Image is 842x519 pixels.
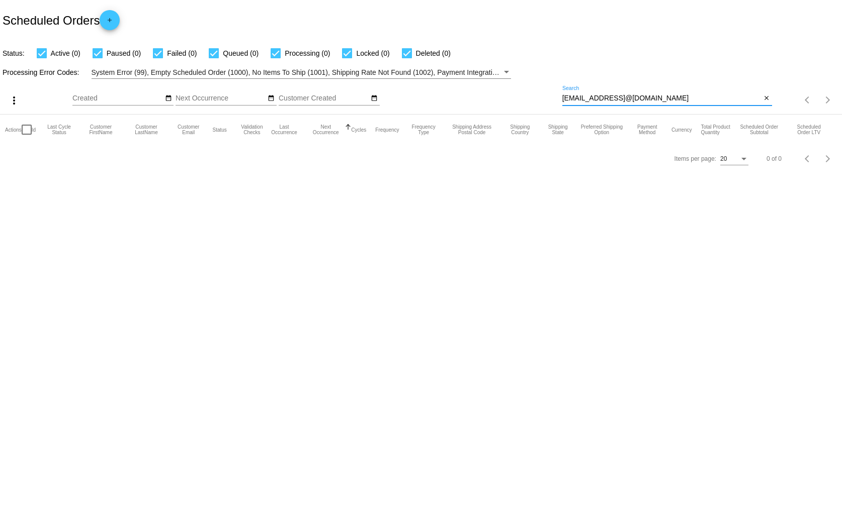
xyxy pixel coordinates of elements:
[268,94,275,102] mat-icon: date_range
[671,127,692,133] button: Change sorting for CurrencyIso
[504,124,535,135] button: Change sorting for ShippingCountry
[104,17,116,29] mat-icon: add
[767,155,782,162] div: 0 of 0
[371,94,378,102] mat-icon: date_range
[174,124,203,135] button: Change sorting for CustomerEmail
[701,115,737,145] mat-header-cell: Total Product Quantity
[790,124,827,135] button: Change sorting for LifetimeValue
[3,49,25,57] span: Status:
[580,124,623,135] button: Change sorting for PreferredShippingOption
[798,149,818,169] button: Previous page
[167,47,197,59] span: Failed (0)
[3,10,120,30] h2: Scheduled Orders
[72,94,163,102] input: Created
[632,124,662,135] button: Change sorting for PaymentMethod.Type
[212,127,226,133] button: Change sorting for Status
[128,124,164,135] button: Change sorting for CustomerLastName
[92,66,512,79] mat-select: Filter by Processing Error Codes
[3,68,79,76] span: Processing Error Codes:
[351,127,366,133] button: Change sorting for Cycles
[223,47,259,59] span: Queued (0)
[51,47,80,59] span: Active (0)
[720,156,748,163] mat-select: Items per page:
[798,90,818,110] button: Previous page
[236,115,268,145] mat-header-cell: Validation Checks
[818,149,838,169] button: Next page
[356,47,389,59] span: Locked (0)
[268,124,300,135] button: Change sorting for LastOccurrenceUtc
[82,124,119,135] button: Change sorting for CustomerFirstName
[8,94,20,107] mat-icon: more_vert
[762,93,772,104] button: Clear
[165,94,172,102] mat-icon: date_range
[818,90,838,110] button: Next page
[737,124,781,135] button: Change sorting for Subtotal
[32,127,36,133] button: Change sorting for Id
[544,124,571,135] button: Change sorting for ShippingState
[416,47,451,59] span: Deleted (0)
[448,124,496,135] button: Change sorting for ShippingPostcode
[309,124,342,135] button: Change sorting for NextOccurrenceUtc
[285,47,330,59] span: Processing (0)
[763,94,770,102] mat-icon: close
[375,127,399,133] button: Change sorting for Frequency
[45,124,73,135] button: Change sorting for LastProcessingCycleId
[176,94,266,102] input: Next Occurrence
[562,94,762,102] input: Search
[279,94,369,102] input: Customer Created
[107,47,141,59] span: Paused (0)
[720,155,727,162] span: 20
[408,124,439,135] button: Change sorting for FrequencyType
[5,115,22,145] mat-header-cell: Actions
[675,155,716,162] div: Items per page:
